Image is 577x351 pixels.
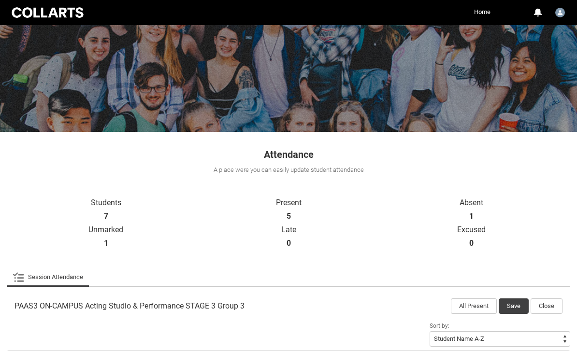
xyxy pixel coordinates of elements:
[380,225,563,235] p: Excused
[380,198,563,208] p: Absent
[430,323,449,329] span: Sort by:
[7,267,89,287] li: Session Attendance
[14,198,197,208] p: Students
[469,211,474,221] strong: 1
[499,298,529,314] button: Save
[14,225,197,235] p: Unmarked
[451,298,497,314] button: All Present
[531,298,563,314] button: Close
[472,5,493,19] a: Home
[264,149,314,160] span: Attendance
[104,239,108,248] strong: 1
[13,267,83,287] a: Session Attendance
[197,225,380,235] p: Late
[104,211,108,221] strong: 7
[469,239,474,248] strong: 0
[287,239,291,248] strong: 0
[287,211,291,221] strong: 5
[555,8,565,17] img: Eva.Morey
[14,301,245,311] span: PAAS3 ON-CAMPUS Acting Studio & Performance STAGE 3 Group 3
[6,165,571,175] div: A place were you can easily update student attendance
[553,4,567,19] button: User Profile Eva.Morey
[197,198,380,208] p: Present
